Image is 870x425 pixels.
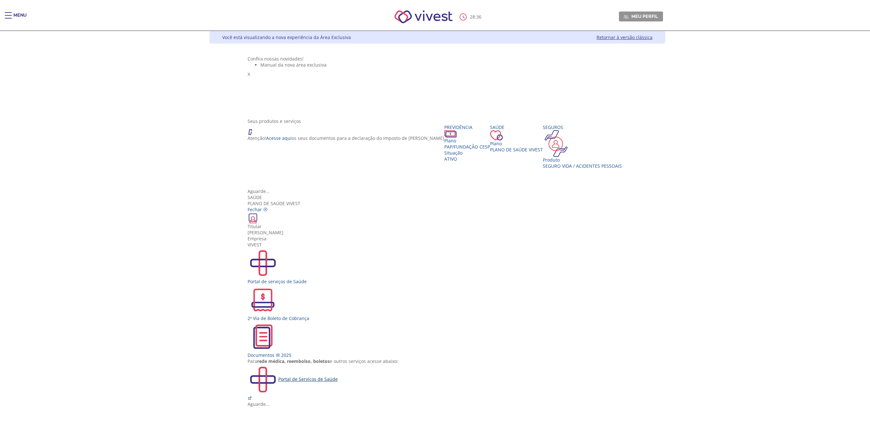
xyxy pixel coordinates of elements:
[248,401,628,407] div: Aguarde...
[248,278,628,285] div: Portal de serviços de Saúde
[248,248,628,285] a: Portal de serviços de Saúde
[248,212,258,223] img: ico_carteirinha.png
[248,118,628,124] div: Seus produtos e serviços
[476,14,481,20] span: 36
[248,194,628,200] div: Saúde
[248,364,278,395] img: PortalSaude.svg
[490,124,543,153] a: Saúde PlanoPlano de Saúde VIVEST
[444,124,490,162] a: Previdência PlanoPAP/Fundação CESP SituaçãoAtivo
[460,13,483,20] div: :
[490,140,543,147] div: Plano
[248,315,628,321] div: 2ª Via de Boleto de Cobrança
[248,358,628,364] div: Para e outros serviços acesse abaixo:
[248,321,278,352] img: ir2024.svg
[597,34,652,40] a: Retornar à versão clássica
[444,138,490,144] div: Plano
[248,206,268,212] a: Fechar
[444,156,457,162] span: Ativo
[248,229,628,236] div: [PERSON_NAME]
[248,364,628,401] a: Portal de Serviços de Saúde
[490,124,543,130] div: Saúde
[248,236,628,242] div: Empresa
[257,358,330,364] b: rede médica, reembolso, boletos
[260,62,327,68] span: Manual da nova área exclusiva
[248,56,628,62] div: Confira nossas novidades!
[490,147,543,153] span: Plano de Saúde VIVEST
[444,124,490,130] div: Previdência
[444,150,490,156] div: Situação
[490,130,503,140] img: ico_coracao.png
[543,163,622,169] div: Seguro Vida / Acidentes Pessoais
[222,34,351,40] div: Você está visualizando a nova experiência da Área Exclusiva
[387,3,460,30] img: Vivest
[619,12,663,21] a: Meu perfil
[248,194,628,206] div: Plano de Saúde VIVEST
[248,135,444,141] p: Atenção! os seus documentos para a declaração do Imposto de [PERSON_NAME]
[624,14,629,19] img: Meu perfil
[248,118,628,407] section: <span lang="en" dir="ltr">ProdutosCard</span>
[248,364,628,395] div: Portal de Serviços de Saúde
[444,144,490,150] span: PAP/Fundação CESP
[248,321,628,358] a: Documentos IR 2025
[248,124,258,135] img: ico_atencao.png
[248,248,278,278] img: PortalSaude.svg
[444,130,457,138] img: ico_dinheiro.png
[631,13,658,19] span: Meu perfil
[13,12,27,25] div: Menu
[470,14,475,20] span: 28
[543,130,569,157] img: ico_seguros.png
[248,71,250,77] span: X
[248,206,262,212] span: Fechar
[248,285,628,321] a: 2ª Via de Boleto de Cobrança
[543,157,622,163] div: Produto
[543,124,622,169] a: Seguros Produto Seguro Vida / Acidentes Pessoais
[248,56,628,112] section: <span lang="pt-BR" dir="ltr">Visualizador do Conteúdo da Web</span> 1
[248,285,278,315] img: 2ViaCobranca.svg
[266,135,292,141] a: Acesse aqui
[248,352,628,358] div: Documentos IR 2025
[248,188,628,194] div: Aguarde...
[248,223,628,229] div: Titular
[248,242,628,248] div: VIVEST
[543,124,622,130] div: Seguros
